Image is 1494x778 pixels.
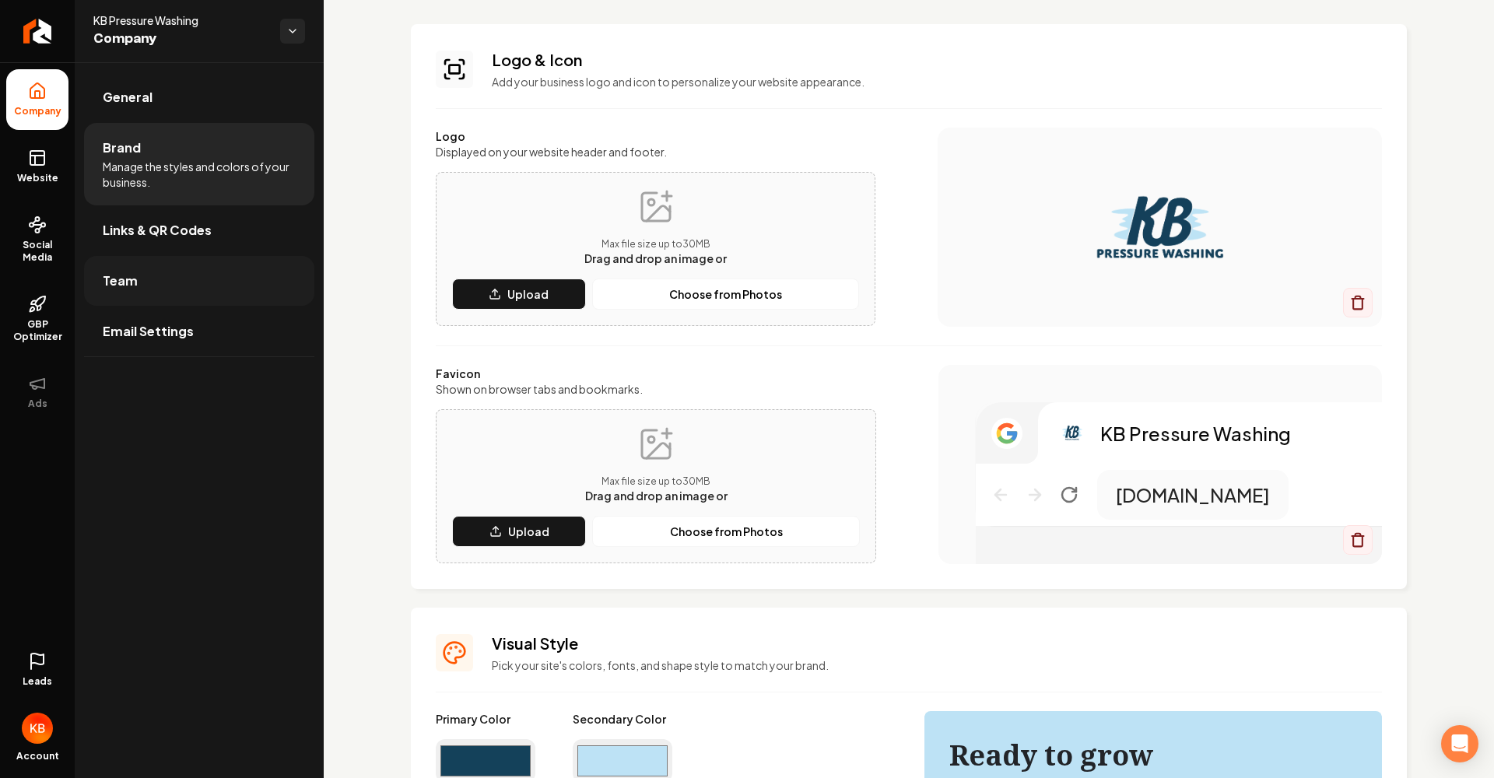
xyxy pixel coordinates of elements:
a: Email Settings [84,307,314,356]
p: Add your business logo and icon to personalize your website appearance. [492,74,1382,89]
button: Upload [452,516,586,547]
span: Drag and drop an image or [585,489,728,503]
p: Upload [508,524,549,539]
img: Rebolt Logo [23,19,52,44]
label: Primary Color [436,711,535,727]
span: General [103,88,153,107]
button: Choose from Photos [592,516,860,547]
p: Upload [507,286,549,302]
a: GBP Optimizer [6,282,68,356]
p: Choose from Photos [670,524,783,539]
span: Leads [23,675,52,688]
span: Brand [103,138,141,157]
span: Ads [22,398,54,410]
label: Logo [436,128,875,144]
p: KB Pressure Washing [1100,421,1291,446]
span: GBP Optimizer [6,318,68,343]
button: Ads [6,362,68,422]
a: Leads [6,640,68,700]
span: Website [11,172,65,184]
p: Max file size up to 30 MB [584,238,727,251]
span: Email Settings [103,322,194,341]
div: Open Intercom Messenger [1441,725,1478,762]
img: Logo [1057,418,1088,449]
span: Account [16,750,59,762]
a: General [84,72,314,122]
p: Pick your site's colors, fonts, and shape style to match your brand. [492,657,1382,673]
span: Social Media [6,239,68,264]
button: Choose from Photos [592,279,859,310]
span: Links & QR Codes [103,221,212,240]
p: Choose from Photos [669,286,782,302]
span: Manage the styles and colors of your business. [103,159,296,190]
span: Company [93,28,268,50]
button: Open user button [22,706,53,744]
button: Upload [452,279,586,310]
p: Max file size up to 30 MB [585,475,728,488]
label: Displayed on your website header and footer. [436,144,875,159]
p: [DOMAIN_NAME] [1116,482,1270,507]
a: Social Media [6,203,68,276]
a: Links & QR Codes [84,205,314,255]
span: Company [8,105,68,117]
label: Favicon [436,366,876,381]
span: Drag and drop an image or [584,251,727,265]
label: Secondary Color [573,711,672,727]
label: Shown on browser tabs and bookmarks. [436,381,876,397]
span: Team [103,272,138,290]
h3: Logo & Icon [492,49,1382,71]
img: Logo [969,165,1351,289]
h3: Visual Style [492,633,1382,654]
a: Team [84,256,314,306]
a: Website [6,136,68,197]
span: KB Pressure Washing [93,12,268,28]
img: Kyle Barksdale [22,713,53,744]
